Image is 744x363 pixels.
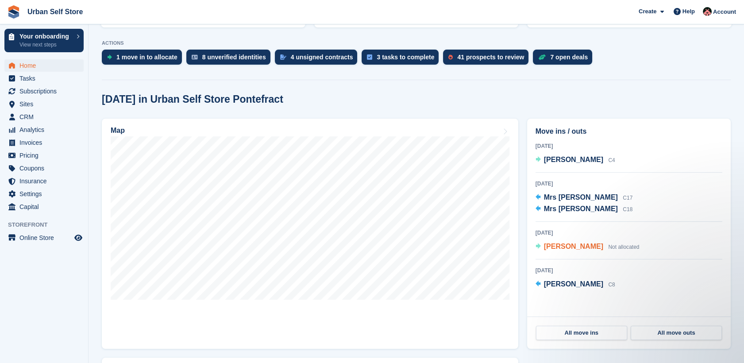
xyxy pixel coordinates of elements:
span: [PERSON_NAME] [544,243,603,250]
a: Your onboarding View next steps [4,29,84,52]
div: 1 move in to allocate [116,54,177,61]
a: 3 tasks to complete [362,50,443,69]
a: 41 prospects to review [443,50,533,69]
span: Capital [19,201,73,213]
div: 4 unsigned contracts [291,54,353,61]
a: menu [4,201,84,213]
div: [DATE] [536,229,722,237]
span: [PERSON_NAME] [544,280,603,288]
img: Josh Marshall [703,7,712,16]
a: 8 unverified identities [186,50,275,69]
span: C8 [608,282,615,288]
img: contract_signature_icon-13c848040528278c33f63329250d36e43548de30e8caae1d1a13099fd9432cc5.svg [280,54,286,60]
a: Mrs [PERSON_NAME] C18 [536,204,633,215]
span: Coupons [19,162,73,174]
a: 1 move in to allocate [102,50,186,69]
img: prospect-51fa495bee0391a8d652442698ab0144808aea92771e9ea1ae160a38d050c398.svg [448,54,453,60]
span: Settings [19,188,73,200]
a: [PERSON_NAME] Not allocated [536,241,640,253]
div: 7 open deals [550,54,588,61]
span: Subscriptions [19,85,73,97]
a: [PERSON_NAME] C4 [536,154,615,166]
p: ACTIONS [102,40,731,46]
a: Mrs [PERSON_NAME] C17 [536,192,633,204]
a: menu [4,232,84,244]
a: Urban Self Store [24,4,86,19]
a: menu [4,175,84,187]
span: Tasks [19,72,73,85]
span: Help [682,7,695,16]
span: CRM [19,111,73,123]
span: C17 [623,195,632,201]
span: Analytics [19,124,73,136]
a: menu [4,162,84,174]
a: Preview store [73,232,84,243]
span: Storefront [8,220,88,229]
img: stora-icon-8386f47178a22dfd0bd8f6a31ec36ba5ce8667c1dd55bd0f319d3a0aa187defe.svg [7,5,20,19]
span: C4 [608,157,615,163]
img: deal-1b604bf984904fb50ccaf53a9ad4b4a5d6e5aea283cecdc64d6e3604feb123c2.svg [538,54,546,60]
div: 41 prospects to review [457,54,524,61]
span: Mrs [PERSON_NAME] [544,205,618,212]
span: Home [19,59,73,72]
a: menu [4,111,84,123]
span: Create [639,7,656,16]
a: menu [4,59,84,72]
span: Account [713,8,736,16]
img: task-75834270c22a3079a89374b754ae025e5fb1db73e45f91037f5363f120a921f8.svg [367,54,372,60]
span: Sites [19,98,73,110]
a: 4 unsigned contracts [275,50,362,69]
h2: [DATE] in Urban Self Store Pontefract [102,93,283,105]
span: C18 [623,206,632,212]
img: move_ins_to_allocate_icon-fdf77a2bb77ea45bf5b3d319d69a93e2d87916cf1d5bf7949dd705db3b84f3ca.svg [107,54,112,60]
a: 7 open deals [533,50,597,69]
a: menu [4,149,84,162]
a: menu [4,85,84,97]
a: menu [4,136,84,149]
h2: Map [111,127,125,135]
a: menu [4,124,84,136]
a: menu [4,188,84,200]
span: Invoices [19,136,73,149]
span: Pricing [19,149,73,162]
div: 3 tasks to complete [377,54,434,61]
a: Map [102,119,518,349]
p: View next steps [19,41,72,49]
a: All move ins [536,326,627,340]
span: Online Store [19,232,73,244]
a: [PERSON_NAME] C8 [536,279,615,290]
span: Insurance [19,175,73,187]
div: 8 unverified identities [202,54,266,61]
div: [DATE] [536,266,722,274]
span: [PERSON_NAME] [544,156,603,163]
a: All move outs [631,326,722,340]
h2: Move ins / outs [536,126,722,137]
img: verify_identity-adf6edd0f0f0b5bbfe63781bf79b02c33cf7c696d77639b501bdc392416b5a36.svg [192,54,198,60]
div: [DATE] [536,142,722,150]
span: Mrs [PERSON_NAME] [544,193,618,201]
p: Your onboarding [19,33,72,39]
span: Not allocated [608,244,639,250]
div: [DATE] [536,180,722,188]
a: menu [4,72,84,85]
a: menu [4,98,84,110]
